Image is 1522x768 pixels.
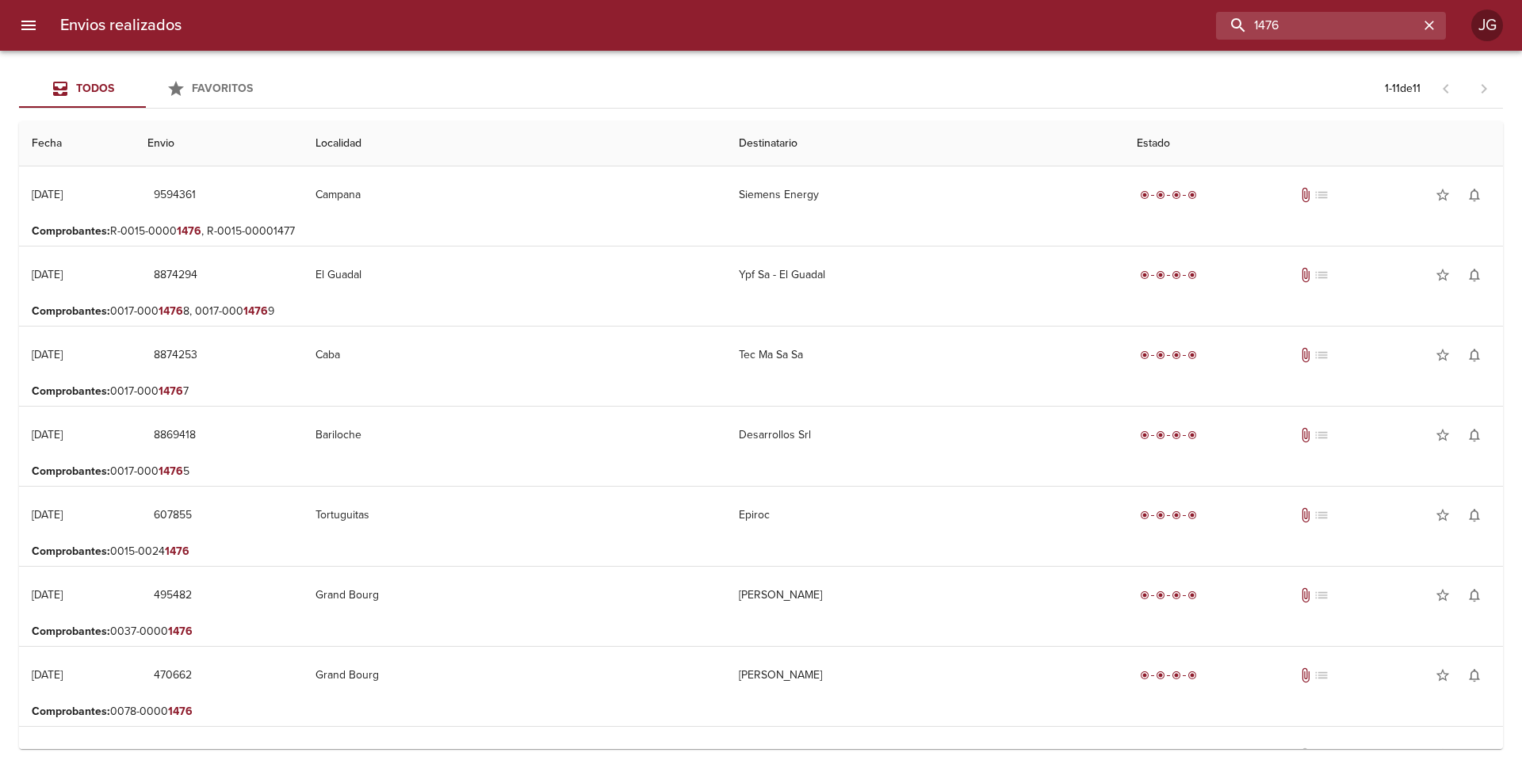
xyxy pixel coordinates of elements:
[1427,579,1459,611] button: Agregar a favoritos
[1467,747,1482,763] span: notifications_none
[32,704,1490,720] p: 0078-0000
[303,487,725,544] td: Tortuguitas
[1137,747,1200,763] div: En viaje
[1435,347,1451,363] span: star_border
[1427,259,1459,291] button: Agregar a favoritos
[1471,10,1503,41] div: JG
[1467,187,1482,203] span: notifications_none
[32,544,110,558] b: Comprobantes :
[32,304,110,318] b: Comprobantes :
[32,384,110,398] b: Comprobantes :
[1172,190,1181,200] span: radio_button_checked
[1156,350,1165,360] span: radio_button_checked
[154,346,197,365] span: 8874253
[303,647,725,704] td: Grand Bourg
[19,70,273,108] div: Tabs Envios
[1314,187,1329,203] span: No tiene pedido asociado
[1314,507,1329,523] span: No tiene pedido asociado
[1140,590,1149,600] span: radio_button_checked
[303,407,725,464] td: Bariloche
[32,384,1490,399] p: 0017-000 7
[1314,427,1329,443] span: No tiene pedido asociado
[192,82,253,95] span: Favoritos
[1314,587,1329,603] span: No tiene pedido asociado
[1435,187,1451,203] span: star_border
[1140,270,1149,280] span: radio_button_checked
[1137,667,1200,683] div: Entregado
[1137,347,1200,363] div: Entregado
[154,666,192,686] span: 470662
[32,748,63,762] div: [DATE]
[1156,430,1165,440] span: radio_button_checked
[1314,667,1329,683] span: No tiene pedido asociado
[154,185,196,205] span: 9594361
[1156,190,1165,200] span: radio_button_checked
[1140,671,1149,680] span: radio_button_checked
[1427,339,1459,371] button: Agregar a favoritos
[1435,747,1451,763] span: star_border
[32,668,63,682] div: [DATE]
[1459,339,1490,371] button: Activar notificaciones
[159,384,183,398] em: 1476
[1459,659,1490,691] button: Activar notificaciones
[1172,430,1181,440] span: radio_button_checked
[1140,190,1149,200] span: radio_button_checked
[1427,80,1465,96] span: Pagina anterior
[32,224,1490,239] p: R-0015-0000 , R-0015-00001477
[1172,270,1181,280] span: radio_button_checked
[1435,507,1451,523] span: star_border
[1140,430,1149,440] span: radio_button_checked
[726,407,1124,464] td: Desarrollos Srl
[1459,579,1490,611] button: Activar notificaciones
[1427,419,1459,451] button: Agregar a favoritos
[1435,587,1451,603] span: star_border
[1216,12,1419,40] input: buscar
[165,544,189,558] em: 1476
[1459,259,1490,291] button: Activar notificaciones
[60,13,182,38] h6: Envios realizados
[1140,350,1149,360] span: radio_button_checked
[303,121,725,166] th: Localidad
[1314,347,1329,363] span: No tiene pedido asociado
[1467,667,1482,683] span: notifications_none
[32,624,1490,640] p: 0037-0000
[1137,587,1200,603] div: Entregado
[32,464,1490,480] p: 0017-000 5
[243,304,268,318] em: 1476
[1459,179,1490,211] button: Activar notificaciones
[1314,747,1329,763] span: No tiene pedido asociado
[1298,427,1314,443] span: Tiene documentos adjuntos
[726,647,1124,704] td: [PERSON_NAME]
[1435,427,1451,443] span: star_border
[1314,267,1329,283] span: No tiene pedido asociado
[1467,507,1482,523] span: notifications_none
[1298,587,1314,603] span: Tiene documentos adjuntos
[1427,499,1459,531] button: Agregar a favoritos
[726,567,1124,624] td: [PERSON_NAME]
[1467,347,1482,363] span: notifications_none
[1187,270,1197,280] span: radio_button_checked
[154,746,193,766] span: 469032
[147,421,202,450] button: 8869418
[1427,659,1459,691] button: Agregar a favoritos
[147,661,198,690] button: 470662
[726,246,1124,304] td: Ypf Sa - El Guadal
[1137,267,1200,283] div: Entregado
[1467,427,1482,443] span: notifications_none
[1137,507,1200,523] div: Entregado
[1435,267,1451,283] span: star_border
[154,506,192,525] span: 607855
[10,6,48,44] button: menu
[32,428,63,441] div: [DATE]
[1471,10,1503,41] div: Abrir información de usuario
[159,304,183,318] em: 1476
[1459,499,1490,531] button: Activar notificaciones
[1172,671,1181,680] span: radio_button_checked
[1156,671,1165,680] span: radio_button_checked
[32,188,63,201] div: [DATE]
[177,224,201,238] em: 1476
[1427,179,1459,211] button: Agregar a favoritos
[154,426,196,445] span: 8869418
[1187,590,1197,600] span: radio_button_checked
[1124,121,1503,166] th: Estado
